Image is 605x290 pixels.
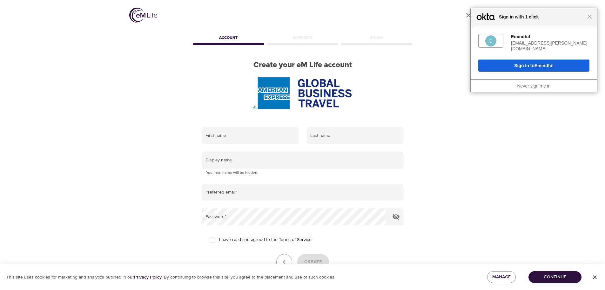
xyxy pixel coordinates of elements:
[487,271,516,283] button: Manage
[129,8,157,23] img: logo
[192,60,414,70] h2: Create your eM Life account
[517,83,550,88] a: Never sign me in
[534,63,554,68] span: Emindful
[461,8,476,23] a: close
[587,14,592,19] span: Close
[485,35,496,46] img: fs01opc0c5tKEHBvy0h8
[534,273,576,281] span: Continue
[511,34,589,39] div: Emindful
[496,13,587,21] span: Sign in with 1 click
[134,274,162,280] a: Privacy Policy
[219,237,312,243] span: I have read and agreed to the
[528,271,581,283] button: Continue
[492,273,511,281] span: Manage
[253,77,351,109] img: AmEx%20GBT%20logo.png
[511,40,589,52] div: [EMAIL_ADDRESS][PERSON_NAME][DOMAIN_NAME]
[478,60,589,72] button: Sign In toEmindful
[279,237,312,243] a: Terms of Service
[206,170,399,176] p: Your real name will be hidden.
